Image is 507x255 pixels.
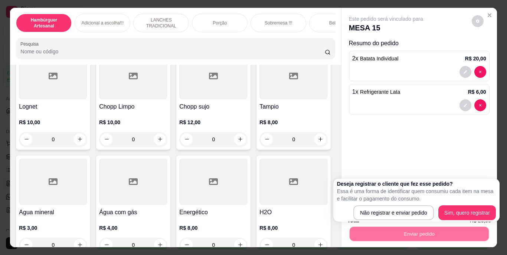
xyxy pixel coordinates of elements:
[349,15,423,23] p: Este pedido será vinculado para
[465,55,486,62] p: R$ 20,00
[181,133,193,145] button: decrease-product-quantity
[349,227,488,241] button: Enviar pedido
[19,119,87,126] p: R$ 10,00
[438,205,496,220] button: Sim, quero registrar
[472,15,484,27] button: decrease-product-quantity
[99,119,167,126] p: R$ 10,00
[474,99,486,111] button: decrease-product-quantity
[74,133,86,145] button: increase-product-quantity
[329,20,345,26] p: Bebidas
[360,89,400,95] span: Refrigerante Lata
[179,208,248,217] h4: Energético
[179,119,248,126] p: R$ 12,00
[19,102,87,111] h4: Lognet
[101,239,112,251] button: decrease-product-quantity
[265,20,292,26] p: Sobremesa !!!
[154,133,166,145] button: increase-product-quantity
[99,224,167,232] p: R$ 4,00
[20,133,32,145] button: decrease-product-quantity
[179,224,248,232] p: R$ 8,00
[82,20,124,26] p: Adicional a escolha!!!
[349,23,423,33] p: MESA 15
[474,66,486,78] button: decrease-product-quantity
[314,239,326,251] button: increase-product-quantity
[101,133,112,145] button: decrease-product-quantity
[234,133,246,145] button: increase-product-quantity
[99,102,167,111] h4: Chopp Limpo
[259,224,328,232] p: R$ 8,00
[259,119,328,126] p: R$ 8,00
[459,66,471,78] button: decrease-product-quantity
[314,133,326,145] button: increase-product-quantity
[468,88,486,96] p: R$ 6,00
[213,20,227,26] p: Porção
[19,208,87,217] h4: Agua mineral
[349,39,490,48] p: Resumo do pedido
[20,41,41,47] label: Pesquisa
[337,180,496,188] h2: Deseja registrar o cliente que fez esse pedido?
[259,102,328,111] h4: Tampio
[360,56,399,62] span: Batata Individual
[352,87,400,96] p: 1 x
[99,208,167,217] h4: Água com gás
[19,224,87,232] p: R$ 3,00
[484,9,495,21] button: Close
[74,239,86,251] button: increase-product-quantity
[261,239,273,251] button: decrease-product-quantity
[459,99,471,111] button: decrease-product-quantity
[22,17,65,29] p: Hambúrguer Artesanal
[259,208,328,217] h4: H2O
[234,239,246,251] button: increase-product-quantity
[181,239,193,251] button: decrease-product-quantity
[353,205,434,220] button: Não registrar e enviar pedido
[179,102,248,111] h4: Chopp sujo
[154,239,166,251] button: increase-product-quantity
[20,48,325,55] input: Pesquisa
[261,133,273,145] button: decrease-product-quantity
[337,188,496,202] p: Essa é uma forma de identificar quem consumiu cada item na mesa e facilitar o pagamento do consumo.
[140,17,183,29] p: LANCHES TRADICIONAL
[20,239,32,251] button: decrease-product-quantity
[352,54,399,63] p: 2 x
